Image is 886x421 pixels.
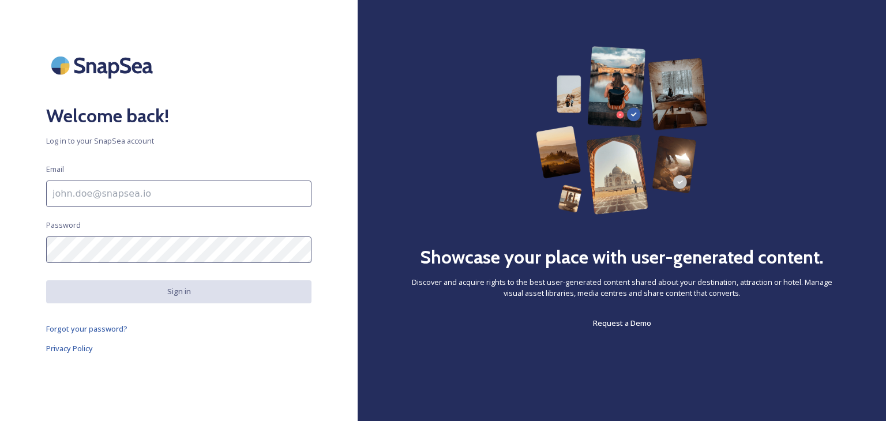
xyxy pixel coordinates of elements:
img: 63b42ca75bacad526042e722_Group%20154-p-800.png [536,46,708,215]
span: Forgot your password? [46,324,127,334]
a: Privacy Policy [46,341,311,355]
img: SnapSea Logo [46,46,162,85]
span: Log in to your SnapSea account [46,136,311,146]
span: Email [46,164,64,175]
span: Password [46,220,81,231]
span: Request a Demo [593,318,651,328]
input: john.doe@snapsea.io [46,181,311,207]
h2: Showcase your place with user-generated content. [420,243,824,271]
span: Discover and acquire rights to the best user-generated content shared about your destination, att... [404,277,840,299]
a: Forgot your password? [46,322,311,336]
a: Request a Demo [593,316,651,330]
button: Sign in [46,280,311,303]
h2: Welcome back! [46,102,311,130]
span: Privacy Policy [46,343,93,354]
